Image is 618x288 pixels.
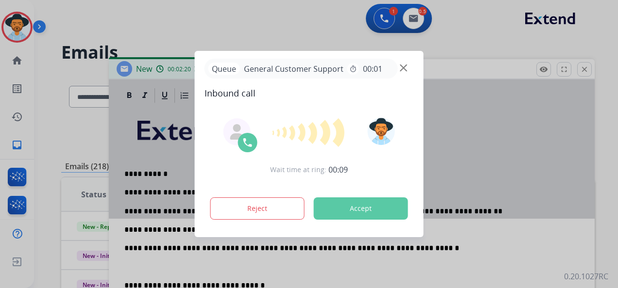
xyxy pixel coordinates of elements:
img: call-icon [242,137,254,148]
span: Inbound call [205,86,414,100]
img: avatar [367,118,395,145]
span: 00:01 [363,63,382,75]
img: agent-avatar [229,124,245,140]
p: Queue [208,63,240,75]
p: 0.20.1027RC [564,271,608,282]
span: Wait time at ring: [270,165,326,175]
span: 00:09 [328,164,348,176]
span: General Customer Support [240,63,347,75]
button: Reject [210,197,305,220]
img: close-button [400,64,407,72]
button: Accept [314,197,408,220]
mat-icon: timer [349,65,357,73]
